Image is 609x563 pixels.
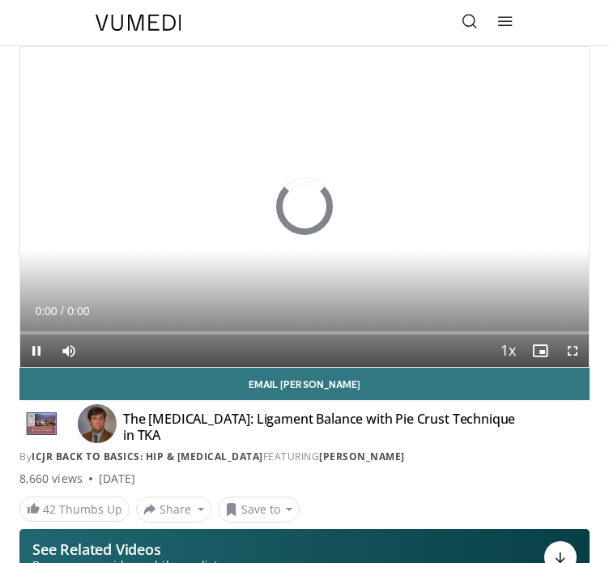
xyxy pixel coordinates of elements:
p: See Related Videos [32,541,232,557]
span: 8,660 views [19,471,83,487]
button: Save to [218,497,300,522]
img: VuMedi Logo [96,15,181,31]
span: / [61,305,64,318]
a: Email [PERSON_NAME] [19,368,590,400]
button: Enable picture-in-picture mode [524,335,556,367]
button: Share [136,497,211,522]
div: [DATE] [99,471,135,487]
div: By FEATURING [19,450,590,464]
div: Progress Bar [20,331,589,335]
button: Pause [20,335,53,367]
span: 42 [43,501,56,517]
img: ICJR Back to Basics: Hip & Knee Arthroplasty [19,411,65,437]
button: Mute [53,335,85,367]
button: Playback Rate [492,335,524,367]
img: Avatar [78,404,117,443]
button: Fullscreen [556,335,589,367]
a: [PERSON_NAME] [319,450,405,463]
a: ICJR Back to Basics: Hip & [MEDICAL_DATA] [32,450,263,463]
span: 0:00 [67,305,89,318]
a: 42 Thumbs Up [19,497,130,522]
h4: The [MEDICAL_DATA]: Ligament Balance with Pie Crust Technique in TKA [123,411,527,443]
span: 0:00 [35,305,57,318]
video-js: Video Player [20,47,589,367]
